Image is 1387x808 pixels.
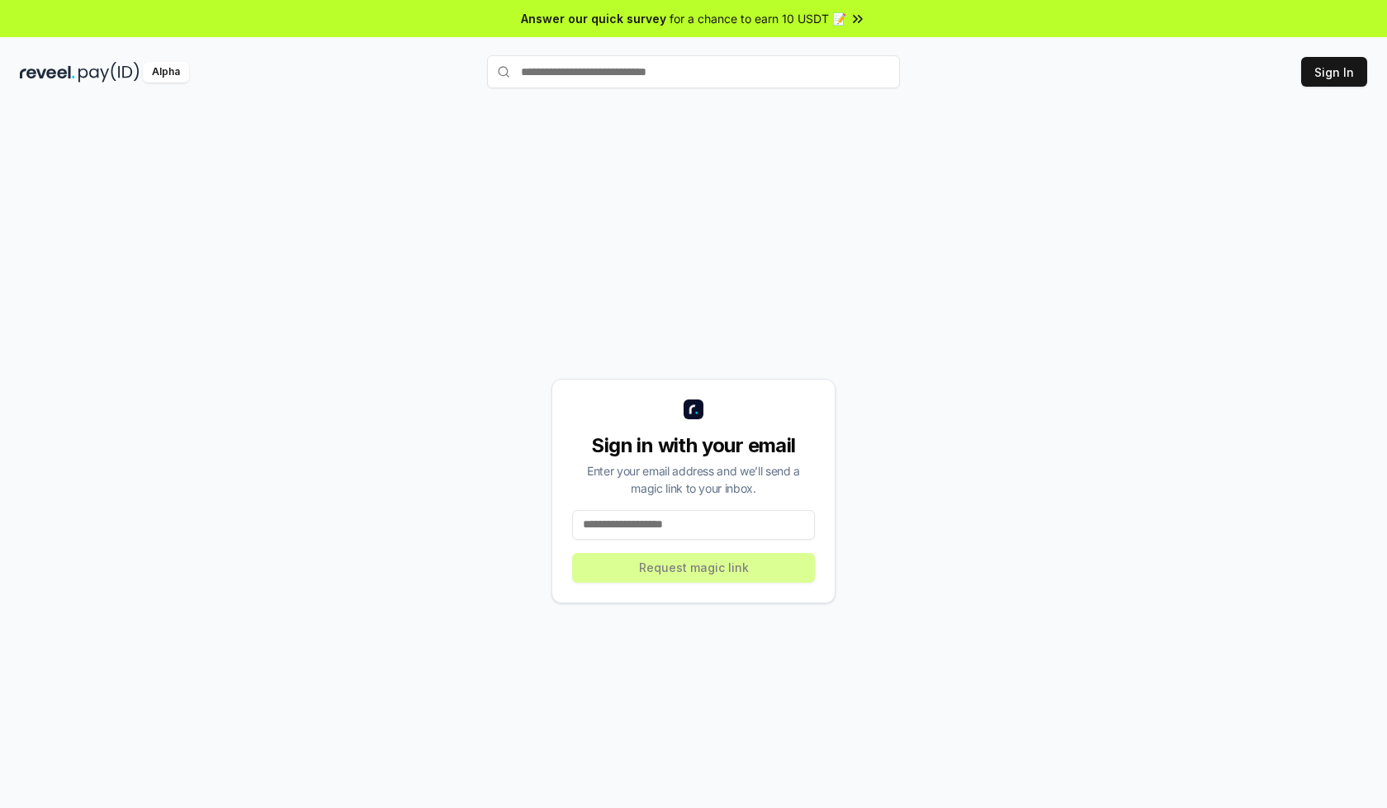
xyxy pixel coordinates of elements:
[20,62,75,83] img: reveel_dark
[1301,57,1367,87] button: Sign In
[670,10,846,27] span: for a chance to earn 10 USDT 📝
[521,10,666,27] span: Answer our quick survey
[684,399,703,419] img: logo_small
[78,62,140,83] img: pay_id
[143,62,189,83] div: Alpha
[572,432,815,459] div: Sign in with your email
[572,462,815,497] div: Enter your email address and we’ll send a magic link to your inbox.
